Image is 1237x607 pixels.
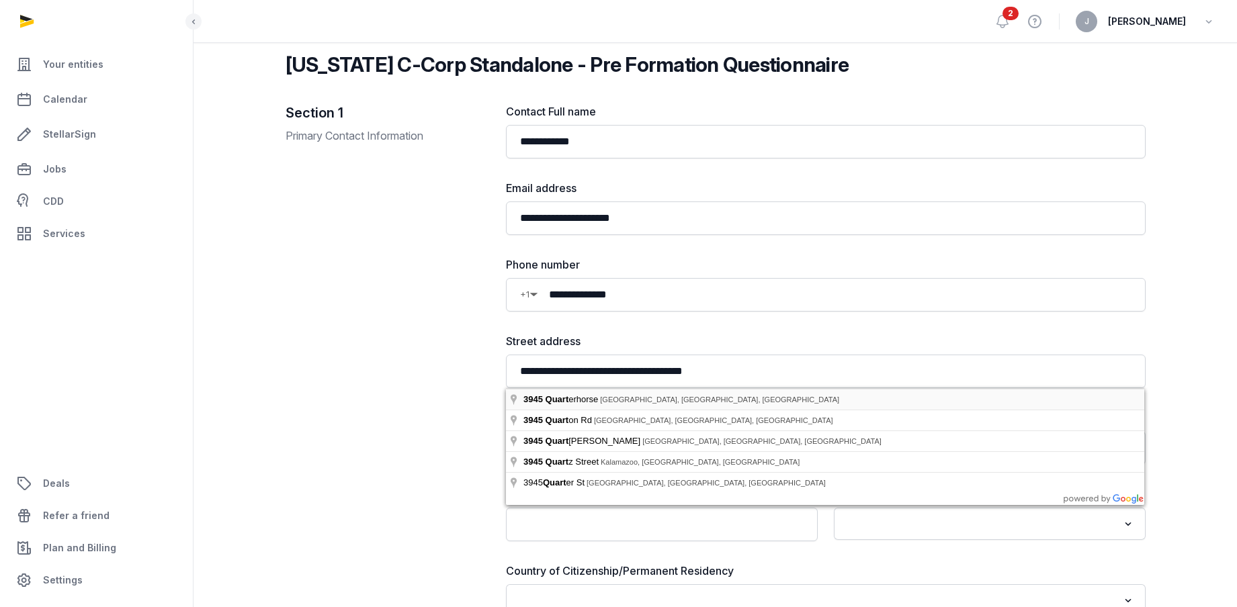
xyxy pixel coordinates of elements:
[546,436,569,446] span: Quart
[523,436,642,446] span: [PERSON_NAME]
[43,161,67,177] span: Jobs
[286,52,849,77] h2: [US_STATE] C-Corp Standalone - Pre Formation Questionnaire
[543,477,566,487] span: Quart
[523,436,543,446] span: 3945
[43,572,83,588] span: Settings
[43,508,110,524] span: Refer a friend
[43,193,64,209] span: CDD
[506,256,1146,273] label: Phone number
[506,563,1146,579] label: Country of Citizenship/Permanent Residency
[520,287,538,303] div: Country Code Selector
[11,188,182,215] a: CDD
[11,83,182,115] a: Calendar
[43,56,103,73] span: Your entities
[1084,17,1089,26] span: J
[43,126,96,142] span: StellarSign
[11,153,182,185] a: Jobs
[601,458,800,466] span: Kalamazoo, [GEOGRAPHIC_DATA], [GEOGRAPHIC_DATA]
[11,48,182,81] a: Your entities
[43,91,87,107] span: Calendar
[286,103,484,122] h2: Section 1
[11,564,182,596] a: Settings
[523,457,568,467] span: 3945 Quart
[520,287,529,303] span: +1
[642,437,882,445] span: [GEOGRAPHIC_DATA], [GEOGRAPHIC_DATA], [GEOGRAPHIC_DATA]
[506,333,1146,349] label: Street address
[523,415,568,425] span: 3945 Quart
[1003,7,1019,20] span: 2
[11,118,182,150] a: StellarSign
[1076,11,1097,32] button: J
[523,477,587,487] span: 3945 er St
[600,395,839,404] span: [GEOGRAPHIC_DATA], [GEOGRAPHIC_DATA], [GEOGRAPHIC_DATA]
[11,218,182,250] a: Services
[11,500,182,532] a: Refer a friend
[523,415,594,425] span: on Rd
[841,512,1139,536] div: Search for option
[523,394,600,404] span: erhorse
[842,514,1118,533] input: Search for option
[506,180,1146,196] label: Email address
[529,291,538,299] span: ▼
[546,394,569,404] span: Quart
[11,467,182,500] a: Deals
[523,457,601,467] span: z Street
[1108,13,1186,30] span: [PERSON_NAME]
[523,394,543,404] span: 3945
[506,103,1146,120] label: Contact Full name
[1170,543,1237,607] iframe: Chat Widget
[43,475,70,492] span: Deals
[11,532,182,564] a: Plan and Billing
[286,128,484,144] p: Primary Contact Information
[594,416,833,424] span: [GEOGRAPHIC_DATA], [GEOGRAPHIC_DATA], [GEOGRAPHIC_DATA]
[43,226,85,242] span: Services
[587,479,826,487] span: [GEOGRAPHIC_DATA], [GEOGRAPHIC_DATA], [GEOGRAPHIC_DATA]
[43,540,116,556] span: Plan and Billing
